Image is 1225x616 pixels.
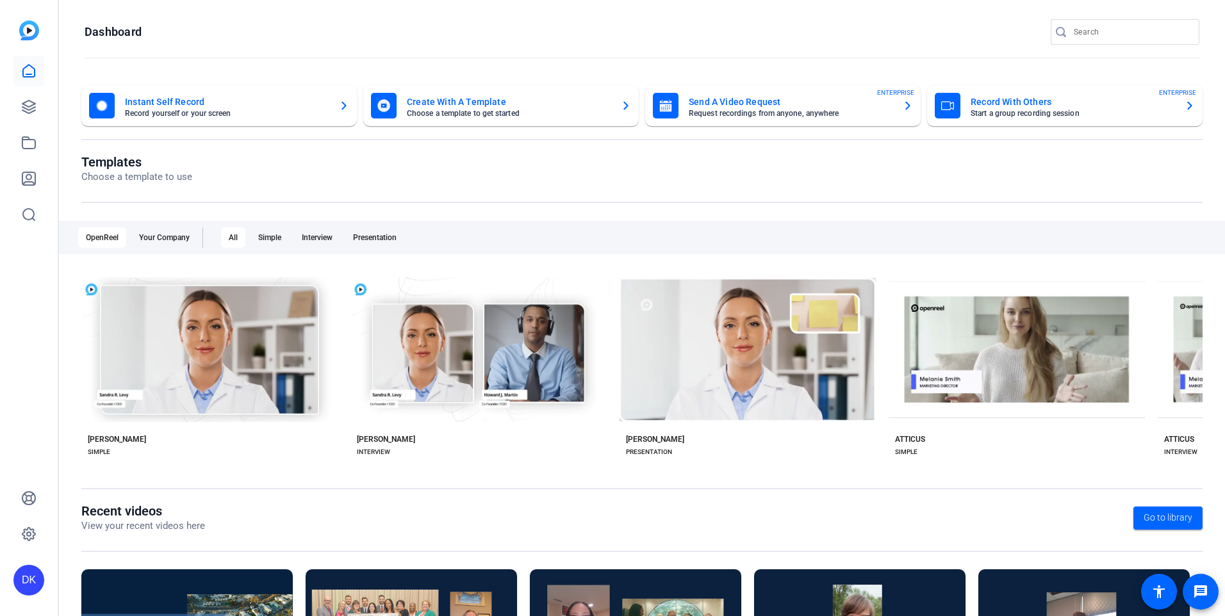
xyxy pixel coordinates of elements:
div: SIMPLE [88,447,110,457]
mat-card-title: Record With Others [971,94,1174,109]
div: OpenReel [78,227,126,248]
div: SIMPLE [895,447,917,457]
p: View your recent videos here [81,519,205,533]
div: Interview [294,227,340,248]
mat-card-subtitle: Start a group recording session [971,109,1174,117]
a: Go to library [1133,507,1203,530]
mat-icon: accessibility [1151,584,1167,599]
input: Search [1074,24,1189,40]
div: INTERVIEW [1164,447,1197,457]
img: blue-gradient.svg [19,20,39,40]
button: Create With A TemplateChoose a template to get started [363,85,639,126]
button: Instant Self RecordRecord yourself or your screen [81,85,357,126]
div: DK [13,565,44,596]
mat-card-title: Send A Video Request [689,94,892,109]
div: Your Company [131,227,197,248]
div: Presentation [345,227,404,248]
span: ENTERPRISE [1159,88,1196,97]
div: Simple [251,227,289,248]
mat-card-subtitle: Request recordings from anyone, anywhere [689,109,892,117]
div: All [221,227,245,248]
button: Send A Video RequestRequest recordings from anyone, anywhereENTERPRISE [645,85,921,126]
span: Go to library [1144,511,1192,524]
h1: Dashboard [85,24,142,40]
div: INTERVIEW [357,447,390,457]
h1: Recent videos [81,503,205,519]
div: ATTICUS [895,434,925,444]
div: [PERSON_NAME] [357,434,415,444]
p: Choose a template to use [81,170,192,184]
mat-card-title: Instant Self Record [125,94,329,109]
mat-card-title: Create With A Template [407,94,611,109]
div: ATTICUS [1164,434,1194,444]
mat-icon: message [1193,584,1208,599]
div: [PERSON_NAME] [626,434,684,444]
button: Record With OthersStart a group recording sessionENTERPRISE [927,85,1203,126]
span: ENTERPRISE [877,88,914,97]
div: [PERSON_NAME] [88,434,146,444]
h1: Templates [81,154,192,170]
mat-card-subtitle: Choose a template to get started [407,109,611,117]
mat-card-subtitle: Record yourself or your screen [125,109,329,117]
div: PRESENTATION [626,447,672,457]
